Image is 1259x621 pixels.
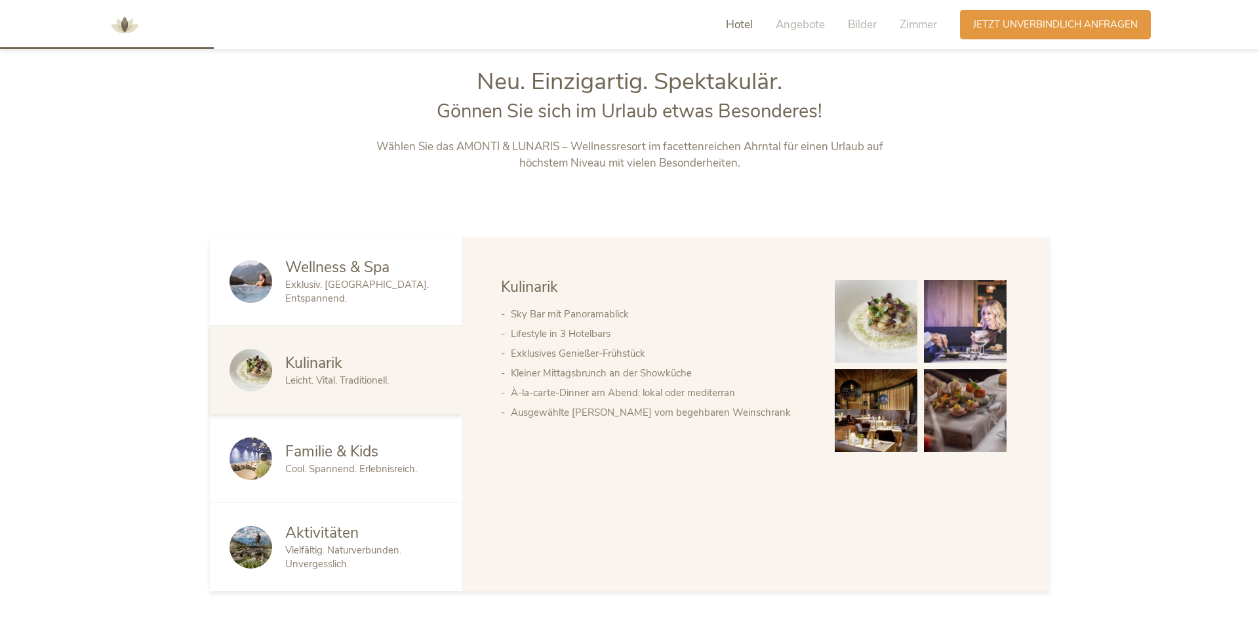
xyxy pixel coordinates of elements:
[900,17,937,32] span: Zimmer
[285,278,429,305] span: Exklusiv. [GEOGRAPHIC_DATA]. Entspannend.
[285,544,401,571] span: Vielfältig. Naturverbunden. Unvergesslich.
[776,17,825,32] span: Angebote
[726,17,753,32] span: Hotel
[501,277,558,297] span: Kulinarik
[511,304,809,324] li: Sky Bar mit Panoramablick
[511,344,809,363] li: Exklusives Genießer-Frühstück
[848,17,877,32] span: Bilder
[285,523,359,543] span: Aktivitäten
[105,20,144,29] a: AMONTI & LUNARIS Wellnessresort
[285,462,417,475] span: Cool. Spannend. Erlebnisreich.
[105,5,144,45] img: AMONTI & LUNARIS Wellnessresort
[477,66,782,98] span: Neu. Einzigartig. Spektakulär.
[511,383,809,403] li: À-la-carte-Dinner am Abend: lokal oder mediterran
[511,403,809,422] li: Ausgewählte [PERSON_NAME] vom begehbaren Weinschrank
[437,98,822,124] span: Gönnen Sie sich im Urlaub etwas Besonderes!
[285,441,378,462] span: Familie & Kids
[973,18,1138,31] span: Jetzt unverbindlich anfragen
[356,138,904,172] p: Wählen Sie das AMONTI & LUNARIS – Wellnessresort im facettenreichen Ahrntal für einen Urlaub auf ...
[511,363,809,383] li: Kleiner Mittagsbrunch an der Showküche
[285,353,342,373] span: Kulinarik
[285,374,389,387] span: Leicht. Vital. Traditionell.
[285,257,390,277] span: Wellness & Spa
[511,324,809,344] li: Lifestyle in 3 Hotelbars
